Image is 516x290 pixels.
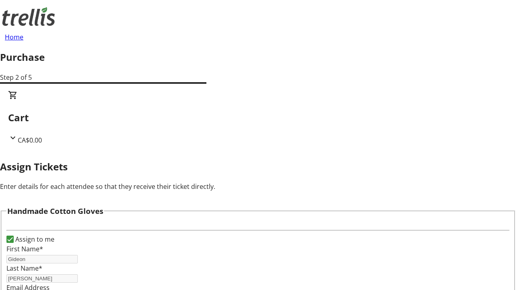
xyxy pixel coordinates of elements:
label: Last Name* [6,264,42,273]
div: CartCA$0.00 [8,90,508,145]
h3: Handmade Cotton Gloves [7,205,103,217]
h2: Cart [8,110,508,125]
label: First Name* [6,244,43,253]
label: Assign to me [14,234,54,244]
span: CA$0.00 [18,136,42,145]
